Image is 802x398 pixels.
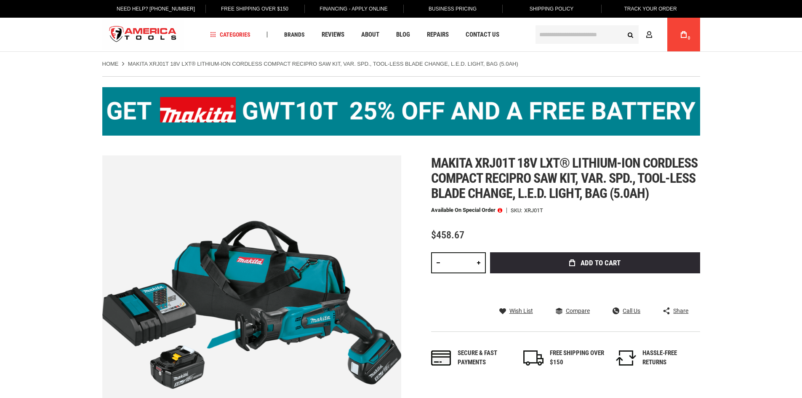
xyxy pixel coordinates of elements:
[102,60,119,68] a: Home
[318,29,348,40] a: Reviews
[284,32,305,37] span: Brands
[431,155,698,201] span: Makita xrj01t 18v lxt® lithium-ion cordless compact recipro saw kit, var. spd., tool-less blade c...
[556,307,590,315] a: Compare
[581,259,621,267] span: Add to Cart
[102,19,184,51] img: America Tools
[392,29,414,40] a: Blog
[509,308,533,314] span: Wish List
[566,308,590,314] span: Compare
[322,32,344,38] span: Reviews
[423,29,453,40] a: Repairs
[462,29,503,40] a: Contact Us
[427,32,449,38] span: Repairs
[357,29,383,40] a: About
[102,87,700,136] img: BOGO: Buy the Makita® XGT IMpact Wrench (GWT10T), get the BL4040 4ah Battery FREE!
[128,61,518,67] strong: MAKITA XRJ01T 18V LXT® LITHIUM-ION CORDLESS COMPACT RECIPRO SAW KIT, VAR. SPD., TOOL-LESS BLADE C...
[102,19,184,51] a: store logo
[524,208,543,213] div: XRJ01T
[550,349,605,367] div: FREE SHIPPING OVER $150
[396,32,410,38] span: Blog
[280,29,309,40] a: Brands
[210,32,250,37] span: Categories
[530,6,574,12] span: Shipping Policy
[466,32,499,38] span: Contact Us
[431,207,502,213] p: Available on Special Order
[490,252,700,273] button: Add to Cart
[642,349,697,367] div: HASSLE-FREE RETURNS
[623,27,639,43] button: Search
[431,350,451,366] img: payments
[673,308,688,314] span: Share
[361,32,379,38] span: About
[206,29,254,40] a: Categories
[458,349,512,367] div: Secure & fast payments
[623,308,640,314] span: Call Us
[523,350,544,366] img: shipping
[488,276,702,279] iframe: Secure express checkout frame
[613,307,640,315] a: Call Us
[511,208,524,213] strong: SKU
[616,350,636,366] img: returns
[499,307,533,315] a: Wish List
[688,36,690,40] span: 0
[431,229,464,241] span: $458.67
[676,18,692,51] a: 0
